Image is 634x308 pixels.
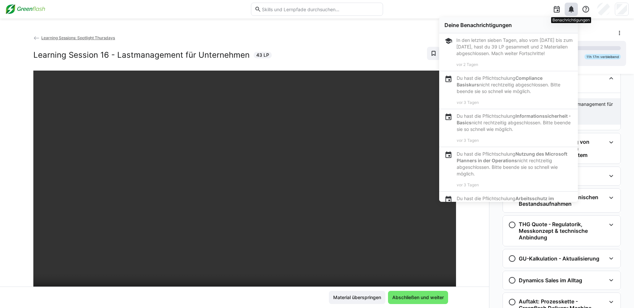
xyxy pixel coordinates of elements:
[33,35,115,40] a: Learning Sessions: Spotlight Thursdays
[391,294,445,301] span: Abschließen und weiter
[519,277,582,284] h3: Dynamics Sales im Alltag
[519,255,599,262] h3: GU-Kalkulation - Aktualisierung
[457,182,479,187] span: vor 3 Tagen
[457,138,479,143] span: vor 3 Tagen
[457,100,479,105] span: vor 3 Tagen
[457,75,573,95] p: Du hast die Pflichtschulung nicht rechtzeitig abgeschlossen. Bitte beende sie so schnell wie mögl...
[456,62,478,67] span: vor 2 Tagen
[457,151,573,177] p: Du hast die Pflichtschulung nicht rechtzeitig abgeschlossen. Bitte beende sie so schnell wie mögl...
[388,291,448,304] button: Abschließen und weiter
[444,22,573,28] div: Deine Benachrichtigungen
[41,35,115,40] span: Learning Sessions: Spotlight Thursdays
[519,221,606,241] h3: THG Quote - Regulatorik, Messkonzept & technische Anbindung
[256,52,269,58] span: 43 LP
[261,6,379,12] input: Skills und Lernpfade durchsuchen…
[456,37,573,57] div: In den letzten sieben Tagen, also vom [DATE] bis zum [DATE], hast du 39 LP gesammelt und 2 Materi...
[584,54,621,59] div: 11h 17m verbleibend
[457,113,573,133] p: Du hast die Pflichtschulung nicht rechtzeitig abgeschlossen. Bitte beende sie so schnell wie mögl...
[457,195,573,215] p: Du hast die Pflichtschulung nicht rechtzeitig abgeschlossen. Bitte beende sie so schnell wie mögl...
[551,17,591,23] div: Benachrichtigungen
[33,50,250,60] h2: Learning Session 16 - Lastmanagement für Unternehmen
[332,294,382,301] span: Material überspringen
[329,291,385,304] button: Material überspringen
